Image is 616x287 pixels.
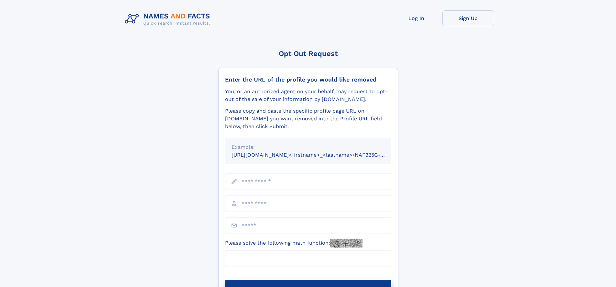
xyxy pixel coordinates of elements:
[225,107,391,130] div: Please copy and paste the specific profile page URL on [DOMAIN_NAME] you want removed into the Pr...
[225,239,362,248] label: Please solve the following math function:
[225,88,391,103] div: You, or an authorized agent on your behalf, may request to opt-out of the sale of your informatio...
[232,152,404,158] small: [URL][DOMAIN_NAME]<firstname>_<lastname>/NAF325G-xxxxxxxx
[122,10,215,28] img: Logo Names and Facts
[442,10,494,26] a: Sign Up
[232,143,385,151] div: Example:
[225,76,391,83] div: Enter the URL of the profile you would like removed
[218,50,398,58] div: Opt Out Request
[391,10,442,26] a: Log In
